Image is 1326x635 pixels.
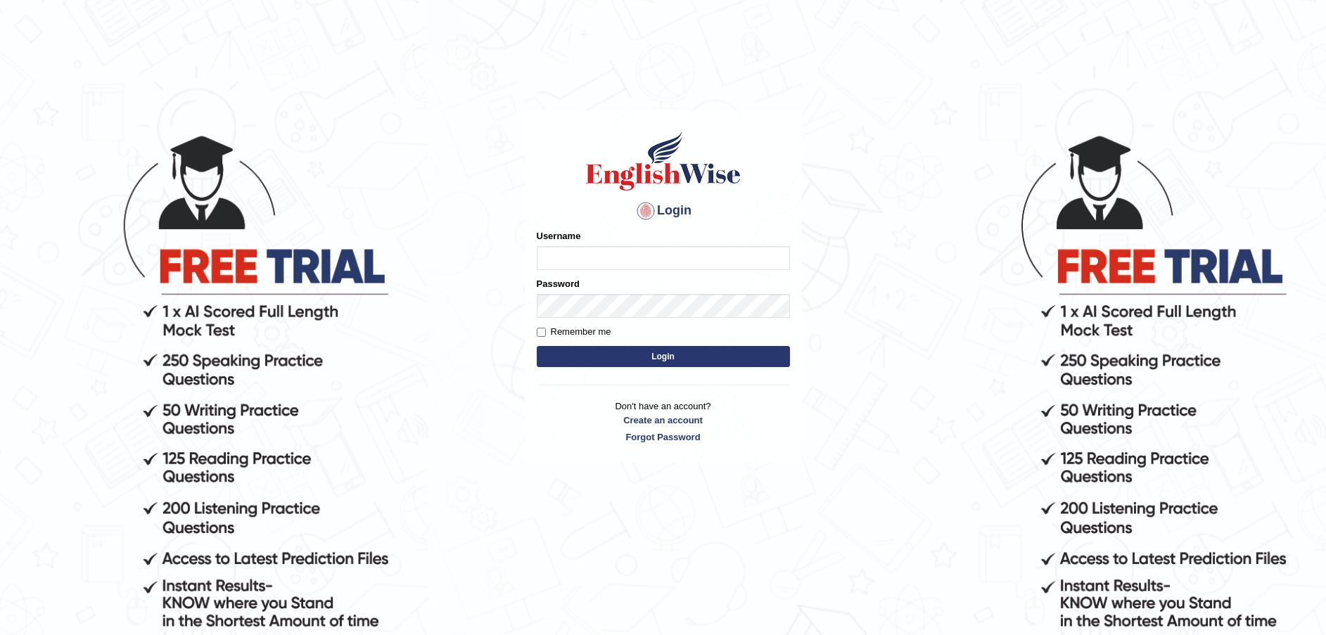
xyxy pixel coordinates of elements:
img: Logo of English Wise sign in for intelligent practice with AI [583,129,744,193]
button: Login [537,346,790,367]
label: Username [537,229,581,243]
label: Remember me [537,325,611,339]
label: Password [537,277,580,290]
a: Forgot Password [537,430,790,444]
h4: Login [537,200,790,222]
a: Create an account [537,413,790,427]
input: Remember me [537,328,546,337]
p: Don't have an account? [537,399,790,443]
